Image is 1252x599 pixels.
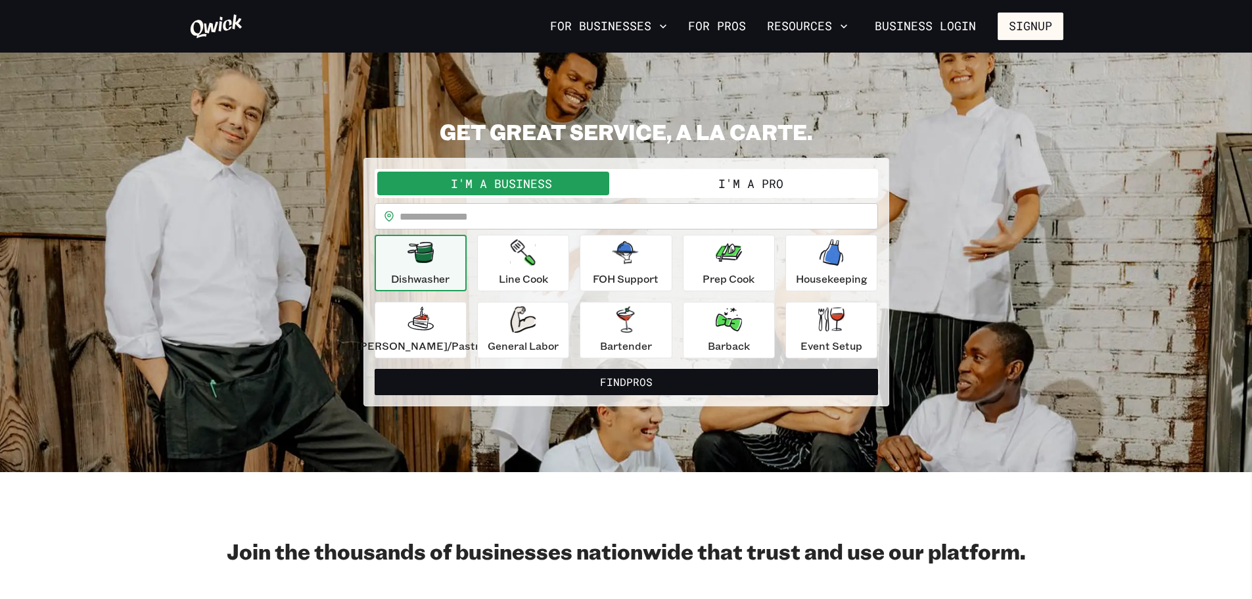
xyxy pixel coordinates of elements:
[593,271,659,287] p: FOH Support
[800,338,862,354] p: Event Setup
[377,172,626,195] button: I'm a Business
[785,302,877,358] button: Event Setup
[356,338,485,354] p: [PERSON_NAME]/Pastry
[683,235,775,291] button: Prep Cook
[363,118,889,145] h2: GET GREAT SERVICE, A LA CARTE.
[998,12,1063,40] button: Signup
[375,302,467,358] button: [PERSON_NAME]/Pastry
[545,15,672,37] button: For Businesses
[499,271,548,287] p: Line Cook
[785,235,877,291] button: Housekeeping
[580,235,672,291] button: FOH Support
[796,271,868,287] p: Housekeeping
[683,302,775,358] button: Barback
[391,271,450,287] p: Dishwasher
[762,15,853,37] button: Resources
[864,12,987,40] a: Business Login
[477,235,569,291] button: Line Cook
[580,302,672,358] button: Bartender
[703,271,754,287] p: Prep Cook
[477,302,569,358] button: General Labor
[600,338,652,354] p: Bartender
[375,235,467,291] button: Dishwasher
[683,15,751,37] a: For Pros
[375,369,878,395] button: FindPros
[626,172,875,195] button: I'm a Pro
[708,338,750,354] p: Barback
[488,338,559,354] p: General Labor
[189,538,1063,564] h2: Join the thousands of businesses nationwide that trust and use our platform.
